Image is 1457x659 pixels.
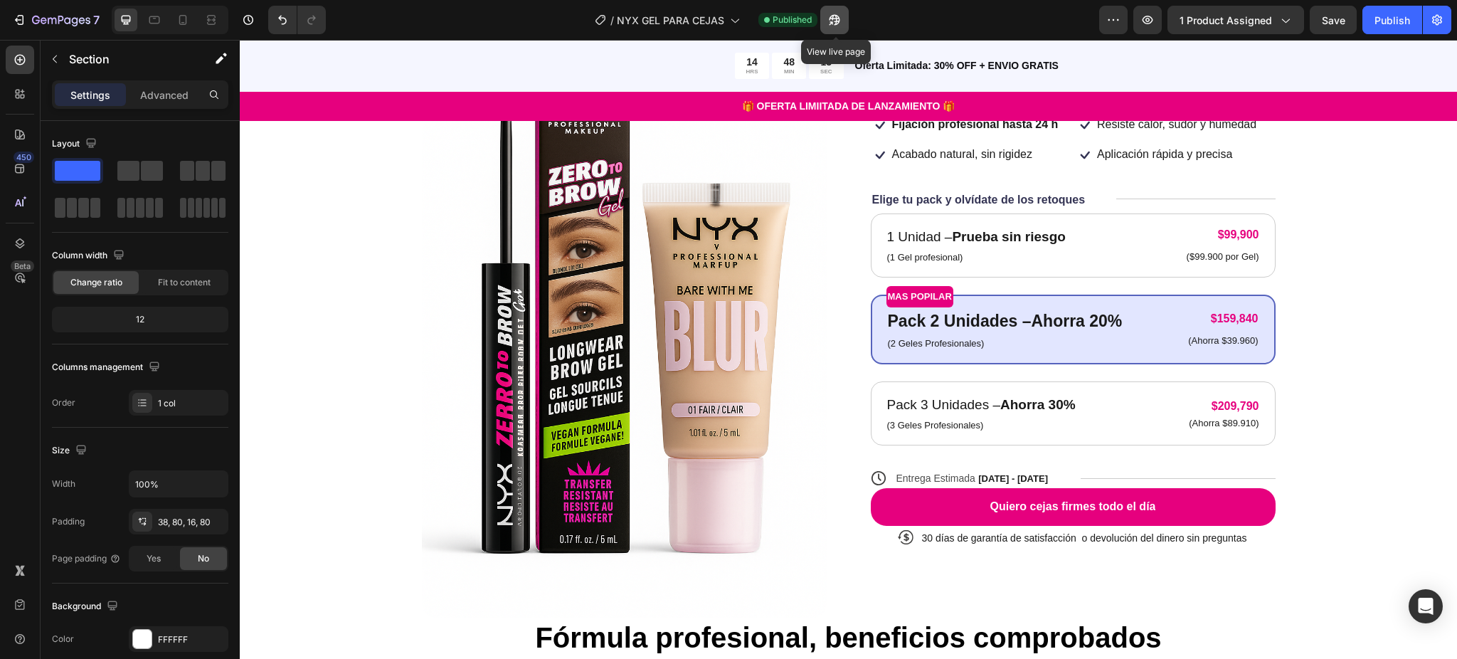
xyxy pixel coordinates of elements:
[182,578,1036,618] h2: Fórmula profesional, beneficios comprobados
[70,276,122,289] span: Change ratio
[147,552,161,565] span: Yes
[610,13,614,28] span: /
[1362,6,1422,34] button: Publish
[631,448,1036,486] button: <p>Quiero cejas firmes todo el día</p>
[857,107,992,122] p: Aplicación rápida y precisa
[945,186,1021,204] div: $99,900
[158,516,225,529] div: 38, 80, 16, 80
[198,552,209,565] span: No
[1167,6,1304,34] button: 1 product assigned
[773,14,812,26] span: Published
[647,355,836,376] p: Pack 3 Unidades –
[652,78,819,93] p: Fijación profesional hasta 24 h
[857,78,1017,93] p: Resiste calor, sudor y humedad
[1409,589,1443,623] div: Open Intercom Messenger
[52,246,127,265] div: Column width
[52,441,90,460] div: Size
[52,552,121,565] div: Page padding
[52,358,163,377] div: Columns management
[69,51,186,68] p: Section
[751,457,916,478] p: Quiero cejas firmes todo el día
[55,310,226,329] div: 12
[1310,6,1357,34] button: Save
[647,379,836,393] p: (3 Geles Profesionales)
[632,154,846,166] strong: Elige tu pack y olvídate de los retoques
[240,40,1457,659] iframe: Design area
[52,515,85,528] div: Padding
[11,260,34,272] div: Beta
[617,13,724,28] span: NYX GEL PARA CEJAS
[647,187,826,208] p: 1 Unidad –
[1322,14,1345,26] span: Save
[140,88,189,102] p: Advanced
[158,397,225,410] div: 1 col
[1374,13,1410,28] div: Publish
[1180,13,1272,28] span: 1 product assigned
[70,88,110,102] p: Settings
[949,378,1019,390] p: (Ahorra $89.910)
[158,633,225,646] div: FFFFFF
[947,270,1019,288] div: $159,840
[52,396,75,409] div: Order
[14,152,34,163] div: 450
[657,433,736,444] span: Entrega Estimada
[93,11,100,28] p: 7
[738,433,808,444] span: [DATE] - [DATE]
[652,107,793,122] p: Acabado natural, sin rigidez
[947,211,1019,223] p: ($99.900 por Gel)
[712,189,825,204] strong: Prueba sin riesgo
[52,478,75,490] div: Width
[6,6,106,34] button: 7
[647,211,826,225] p: (1 Gel profesional)
[948,357,1020,376] div: $209,790
[648,248,712,266] p: MAS POPILAR
[648,297,883,311] p: (2 Geles Profesionales)
[52,135,100,154] div: Layout
[792,272,883,290] strong: Ahorra 20%
[948,295,1018,307] p: (Ahorra $39.960)
[682,492,1007,505] p: 30 días de garantía de satisfacción o devolución del dinero sin preguntas
[52,633,74,645] div: Color
[268,6,326,34] div: Undo/Redo
[761,357,836,372] strong: Ahorra 30%
[158,276,211,289] span: Fit to content
[129,471,228,497] input: Auto
[52,597,121,616] div: Background
[648,269,883,294] p: Pack 2 Unidades –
